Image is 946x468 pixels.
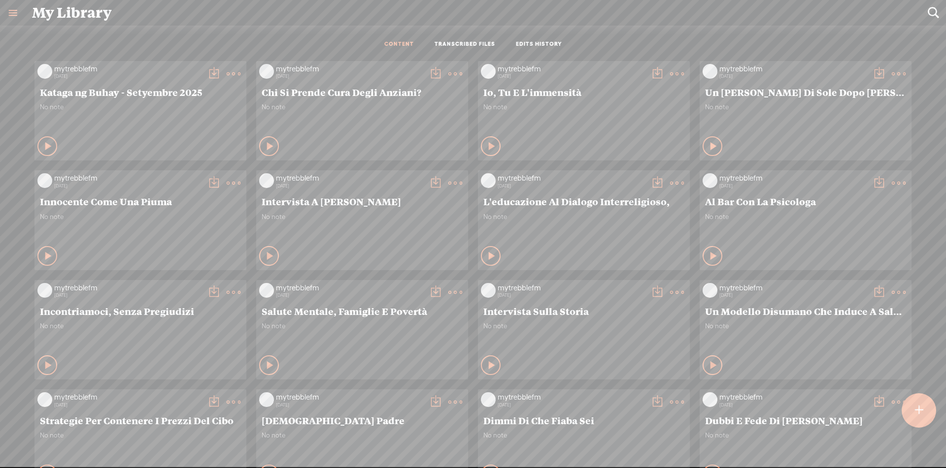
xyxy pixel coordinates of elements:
[719,64,867,74] div: mytrebblefm
[498,183,645,189] div: [DATE]
[483,431,684,439] span: No note
[40,431,241,439] span: No note
[54,292,202,298] div: [DATE]
[498,64,645,74] div: mytrebblefm
[481,64,496,79] img: videoLoading.png
[259,173,274,188] img: videoLoading.png
[481,283,496,298] img: videoLoading.png
[703,283,717,298] img: videoLoading.png
[54,402,202,408] div: [DATE]
[705,213,906,221] span: No note
[703,173,717,188] img: videoLoading.png
[54,173,202,183] div: mytrebblefm
[719,283,867,293] div: mytrebblefm
[262,195,463,207] span: Intervista A [PERSON_NAME]
[705,86,906,98] span: Un [PERSON_NAME] Di Sole Dopo [PERSON_NAME]
[37,392,52,407] img: videoLoading.png
[276,283,424,293] div: mytrebblefm
[276,64,424,74] div: mytrebblefm
[705,195,906,207] span: Al Bar Con La Psicologa
[262,103,463,111] span: No note
[40,103,241,111] span: No note
[37,173,52,188] img: videoLoading.png
[262,86,463,98] span: Chi Si Prende Cura Degli Anziani?
[259,283,274,298] img: videoLoading.png
[719,73,867,79] div: [DATE]
[40,213,241,221] span: No note
[719,173,867,183] div: mytrebblefm
[259,64,274,79] img: videoLoading.png
[705,414,906,426] span: Dubbi E Fede Di [PERSON_NAME]
[498,402,645,408] div: [DATE]
[483,103,684,111] span: No note
[481,392,496,407] img: videoLoading.png
[276,173,424,183] div: mytrebblefm
[516,40,562,49] a: EDITS HISTORY
[481,173,496,188] img: videoLoading.png
[483,86,684,98] span: Io, Tu E L'immensità
[498,283,645,293] div: mytrebblefm
[705,322,906,330] span: No note
[705,103,906,111] span: No note
[483,195,684,207] span: L'educazione Al Dialogo Interreligioso,
[498,73,645,79] div: [DATE]
[54,64,202,74] div: mytrebblefm
[719,292,867,298] div: [DATE]
[262,322,463,330] span: No note
[40,86,241,98] span: Kataga ng Buhay - Setyembre 2025
[483,322,684,330] span: No note
[262,213,463,221] span: No note
[37,283,52,298] img: videoLoading.png
[435,40,495,49] a: TRANSCRIBED FILES
[54,183,202,189] div: [DATE]
[262,305,463,317] span: Salute Mentale, Famiglie E Povertà
[37,64,52,79] img: videoLoading.png
[262,431,463,439] span: No note
[276,292,424,298] div: [DATE]
[40,414,241,426] span: Strategie Per Contenere I Prezzi Del Cibo
[498,392,645,402] div: mytrebblefm
[276,183,424,189] div: [DATE]
[262,414,463,426] span: [DEMOGRAPHIC_DATA] Padre
[276,402,424,408] div: [DATE]
[40,305,241,317] span: Incontriamoci, Senza Pregiudizi
[498,173,645,183] div: mytrebblefm
[705,305,906,317] span: Un Modello Disumano Che Induce A Salvarsi Da Soli
[54,283,202,293] div: mytrebblefm
[54,392,202,402] div: mytrebblefm
[259,392,274,407] img: videoLoading.png
[483,305,684,317] span: Intervista Sulla Storia
[703,392,717,407] img: videoLoading.png
[483,213,684,221] span: No note
[40,322,241,330] span: No note
[719,402,867,408] div: [DATE]
[384,40,414,49] a: CONTENT
[498,292,645,298] div: [DATE]
[40,195,241,207] span: Innocente Come Una Piuma
[705,431,906,439] span: No note
[54,73,202,79] div: [DATE]
[703,64,717,79] img: videoLoading.png
[719,183,867,189] div: [DATE]
[719,392,867,402] div: mytrebblefm
[276,73,424,79] div: [DATE]
[483,414,684,426] span: Dimmi Di Che Fiaba Sei
[276,392,424,402] div: mytrebblefm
